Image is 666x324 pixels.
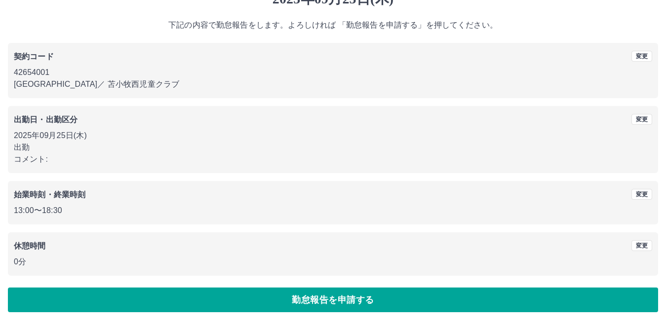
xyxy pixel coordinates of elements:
b: 休憩時間 [14,242,46,250]
b: 出勤日・出勤区分 [14,115,78,124]
b: 始業時刻・終業時刻 [14,190,85,199]
p: コメント: [14,153,652,165]
p: 13:00 〜 18:30 [14,205,652,216]
p: 出勤 [14,142,652,153]
button: 変更 [631,189,652,200]
p: 2025年09月25日(木) [14,130,652,142]
p: 0分 [14,256,652,268]
p: 下記の内容で勤怠報告をします。よろしければ 「勤怠報告を申請する」を押してください。 [8,19,658,31]
p: [GEOGRAPHIC_DATA] ／ 苫小牧西児童クラブ [14,78,652,90]
b: 契約コード [14,52,54,61]
button: 勤怠報告を申請する [8,288,658,312]
p: 42654001 [14,67,652,78]
button: 変更 [631,51,652,62]
button: 変更 [631,240,652,251]
button: 変更 [631,114,652,125]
